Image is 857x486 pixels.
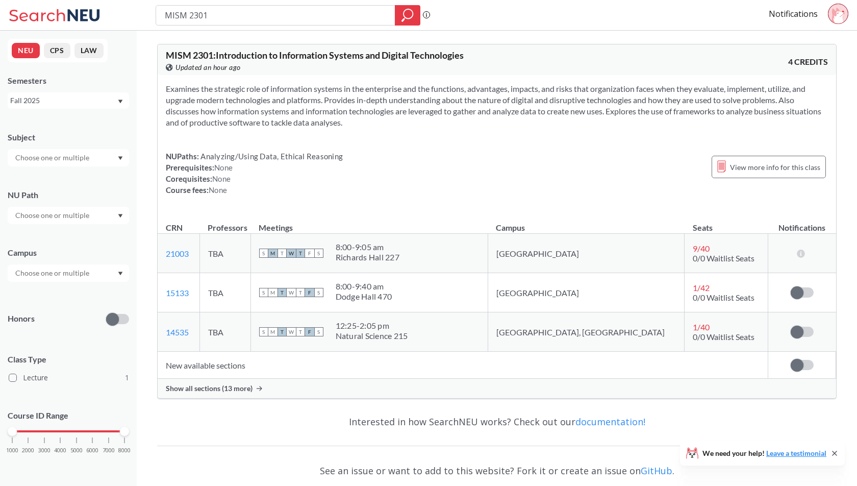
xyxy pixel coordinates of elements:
[305,327,314,336] span: F
[8,313,35,325] p: Honors
[166,327,189,337] a: 14535
[44,43,70,58] button: CPS
[38,448,51,453] span: 3000
[395,5,420,26] div: magnifying glass
[158,379,836,398] div: Show all sections (13 more)
[8,92,129,109] div: Fall 2025Dropdown arrow
[702,450,826,457] span: We need your help!
[164,7,388,24] input: Class, professor, course number, "phrase"
[22,448,34,453] span: 2000
[287,327,296,336] span: W
[278,288,287,297] span: T
[305,288,314,297] span: F
[766,449,826,457] a: Leave a testimonial
[693,332,754,342] span: 0/0 Waitlist Seats
[118,100,123,104] svg: Dropdown arrow
[54,448,66,453] span: 4000
[199,152,343,161] span: Analyzing/Using Data, Ethical Reasoning
[296,327,305,336] span: T
[8,264,129,282] div: Dropdown arrow
[6,448,18,453] span: 1000
[199,212,250,234] th: Professors
[8,247,129,258] div: Campus
[199,234,250,273] td: TBA
[768,212,836,234] th: Notifications
[259,249,268,258] span: S
[8,75,129,86] div: Semesters
[259,327,268,336] span: S
[287,288,296,297] span: W
[488,312,685,352] td: [GEOGRAPHIC_DATA], [GEOGRAPHIC_DATA]
[278,327,287,336] span: T
[693,293,754,302] span: 0/0 Waitlist Seats
[296,288,305,297] span: T
[488,212,685,234] th: Campus
[314,249,323,258] span: S
[166,288,189,298] a: 15133
[86,448,98,453] span: 6000
[268,288,278,297] span: M
[693,253,754,263] span: 0/0 Waitlist Seats
[118,214,123,218] svg: Dropdown arrow
[693,283,710,293] span: 1 / 42
[118,448,131,453] span: 8000
[8,149,129,166] div: Dropdown arrow
[209,185,227,195] span: None
[8,189,129,201] div: NU Path
[118,272,123,276] svg: Dropdown arrow
[336,321,408,331] div: 12:25 - 2:05 pm
[336,281,392,291] div: 8:00 - 9:40 am
[199,273,250,312] td: TBA
[693,322,710,332] span: 1 / 40
[336,291,392,302] div: Dodge Hall 470
[166,83,828,128] section: Examines the strategic role of information systems in the enterprise and the functions, advantage...
[641,465,672,477] a: GitHub
[305,249,314,258] span: F
[259,288,268,297] span: S
[12,43,40,58] button: NEU
[10,95,117,106] div: Fall 2025
[9,371,129,384] label: Lecture
[685,212,768,234] th: Seats
[788,56,828,67] span: 4 CREDITS
[268,327,278,336] span: M
[8,132,129,143] div: Subject
[250,212,488,234] th: Meetings
[8,410,129,422] p: Course ID Range
[488,273,685,312] td: [GEOGRAPHIC_DATA]
[336,331,408,341] div: Natural Science 215
[336,252,399,262] div: Richards Hall 227
[693,244,710,253] span: 9 / 40
[118,156,123,160] svg: Dropdown arrow
[336,242,399,252] div: 8:00 - 9:05 am
[166,222,183,233] div: CRN
[488,234,685,273] td: [GEOGRAPHIC_DATA]
[70,448,83,453] span: 5000
[314,327,323,336] span: S
[166,151,343,196] div: NUPaths: Prerequisites: Corequisites: Course fees:
[74,43,104,58] button: LAW
[157,407,837,436] div: Interested in how SearchNEU works? Check out our
[166,384,253,393] span: Show all sections (13 more)
[214,163,233,172] span: None
[769,8,818,19] a: Notifications
[314,288,323,297] span: S
[10,209,96,222] input: Choose one or multiple
[175,62,241,73] span: Updated an hour ago
[199,312,250,352] td: TBA
[278,249,287,258] span: T
[166,249,189,258] a: 21003
[401,8,414,22] svg: magnifying glass
[158,352,768,379] td: New available sections
[10,267,96,279] input: Choose one or multiple
[10,152,96,164] input: Choose one or multiple
[125,372,129,383] span: 1
[575,416,645,428] a: documentation!
[268,249,278,258] span: M
[212,174,231,183] span: None
[287,249,296,258] span: W
[730,161,820,174] span: View more info for this class
[166,50,464,61] span: MISM 2301 : Introduction to Information Systems and Digital Technologies
[296,249,305,258] span: T
[8,354,129,365] span: Class Type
